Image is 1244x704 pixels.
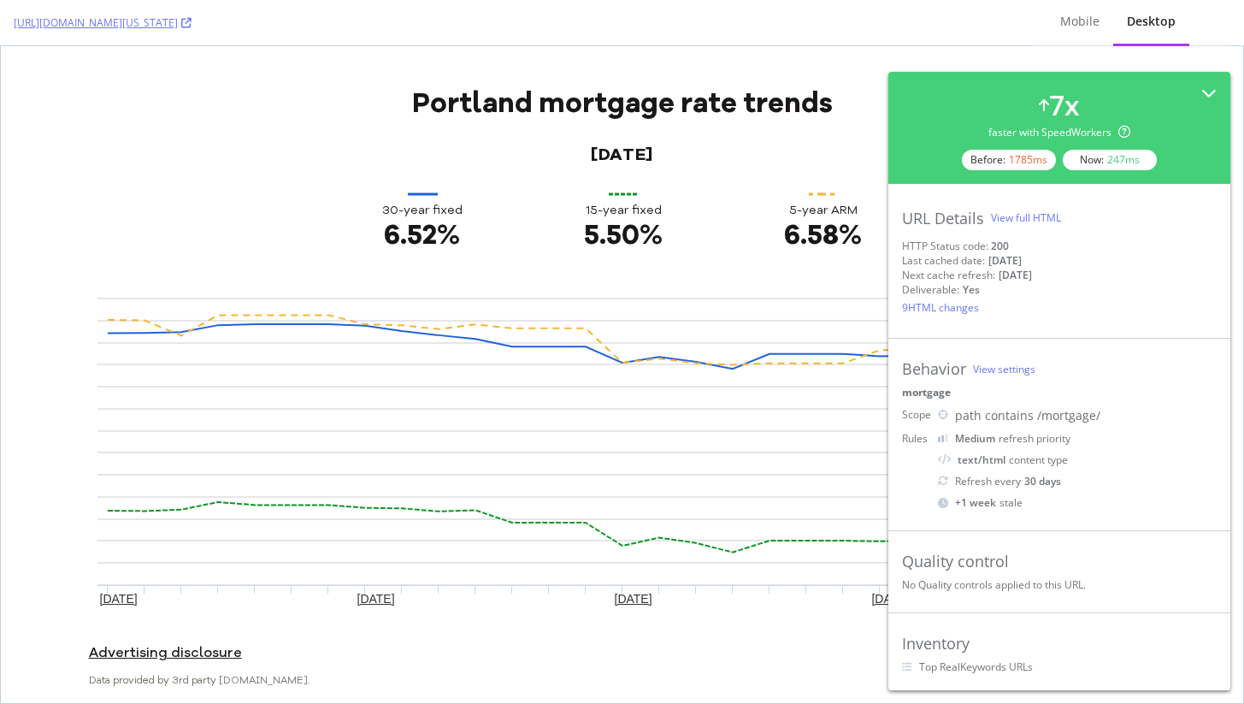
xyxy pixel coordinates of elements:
[102,40,1141,74] h2: Portland mortgage rate trends
[1024,474,1061,488] div: 30 days
[902,385,1217,399] div: mortgage
[88,627,1155,641] div: Data provided by 3rd party .
[973,362,1035,376] a: View settings
[902,209,984,228] div: URL Details
[955,495,996,510] div: + 1 week
[955,407,1217,424] div: path contains /mortgage/
[88,244,1155,586] div: Chart. Highcharts interactive chart.
[958,453,1005,467] div: text/html
[902,300,979,315] div: 9 HTML changes
[1107,152,1140,167] div: 247 ms
[988,253,1022,268] div: [DATE]
[88,244,1155,586] svg: Interactive chart
[902,297,979,317] button: 9HTML changes
[955,431,1070,446] div: refresh priority
[938,474,1217,488] div: Refresh every
[991,204,1061,232] button: View full HTML
[902,268,995,282] div: Next cache refresh:
[902,431,931,446] div: Rules
[218,627,307,641] a: [DOMAIN_NAME]
[902,407,931,422] div: Scope
[938,434,948,442] img: j32suk7ufU7viAAAAAElFTkSuQmCC
[955,431,995,446] div: Medium
[14,15,192,30] a: [URL][DOMAIN_NAME][US_STATE]
[963,282,980,297] div: Yes
[88,586,241,627] button: Advertising disclosure
[902,577,1217,592] div: No Quality controls applied to this URL.
[783,157,861,172] p: 5-year ARM
[902,634,970,653] div: Inventory
[902,253,985,268] div: Last cached date:
[902,660,1217,674] li: Top RealKeywords URLs
[991,239,1009,253] strong: 200
[614,546,629,559] span: [DATE]
[1063,150,1157,170] div: Now:
[99,546,137,559] span: [DATE]
[1127,13,1176,30] div: Desktop
[357,546,394,559] span: [DATE]
[902,359,966,378] div: Behavior
[991,210,1061,225] div: View full HTML
[783,172,861,206] h2: 6.58%
[583,157,662,172] p: 15-year fixed
[938,495,1217,510] div: stale
[381,157,462,172] p: 30-year fixed
[902,239,1217,253] div: HTTP Status code:
[988,125,1130,139] div: faster with SpeedWorkers
[902,552,1009,571] div: Quality control
[107,456,1136,507] g: 15-year fixed, line 2 of 3 with 0 data points. This is 15-year fixed rate.
[1009,152,1047,167] div: 1785 ms
[1128,546,1143,559] span: [DATE]
[962,150,1056,170] div: Before:
[583,172,662,206] h2: 5.50%
[107,269,1136,318] g: 5-year ARM, line 3 of 3 with 0 data points. This is 5-year ARM rate.
[999,268,1032,282] div: [DATE]
[1049,86,1080,125] div: 7 x
[870,546,886,559] span: [DATE]
[88,95,1155,122] h2: [DATE]
[381,172,462,206] h2: 6.52%
[1060,13,1100,30] div: Mobile
[938,453,1217,467] div: content type
[902,282,959,297] div: Deliverable:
